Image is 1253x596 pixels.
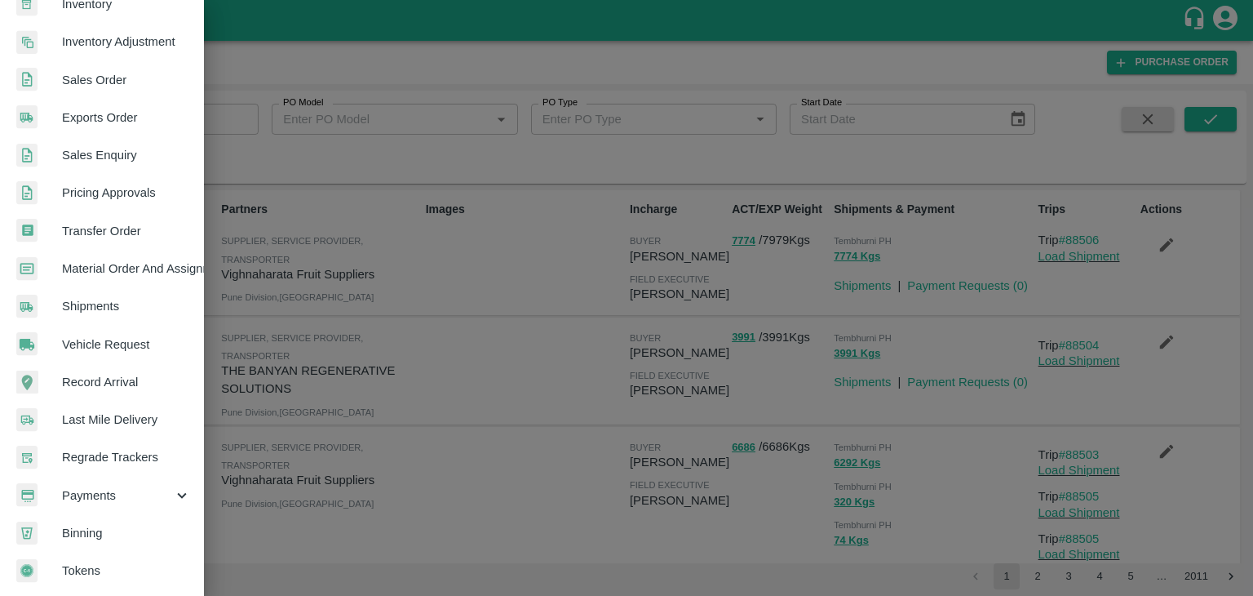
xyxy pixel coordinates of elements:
[62,260,191,278] span: Material Order And Assignment
[62,71,191,89] span: Sales Order
[16,68,38,91] img: sales
[16,522,38,545] img: bin
[16,144,38,167] img: sales
[16,559,38,583] img: tokens
[16,257,38,281] img: centralMaterial
[62,297,191,315] span: Shipments
[62,33,191,51] span: Inventory Adjustment
[16,408,38,432] img: delivery
[62,524,191,542] span: Binning
[62,109,191,127] span: Exports Order
[16,483,38,507] img: payment
[16,446,38,469] img: whTracker
[62,184,191,202] span: Pricing Approvals
[62,222,191,240] span: Transfer Order
[62,448,191,466] span: Regrade Trackers
[16,371,38,394] img: recordArrival
[62,411,191,429] span: Last Mile Delivery
[16,105,38,129] img: shipments
[62,562,191,580] span: Tokens
[16,30,38,54] img: inventory
[62,373,191,391] span: Record Arrival
[16,219,38,242] img: whTransfer
[62,487,173,505] span: Payments
[62,336,191,354] span: Vehicle Request
[16,295,38,318] img: shipments
[16,181,38,205] img: sales
[16,332,38,356] img: vehicle
[62,146,191,164] span: Sales Enquiry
